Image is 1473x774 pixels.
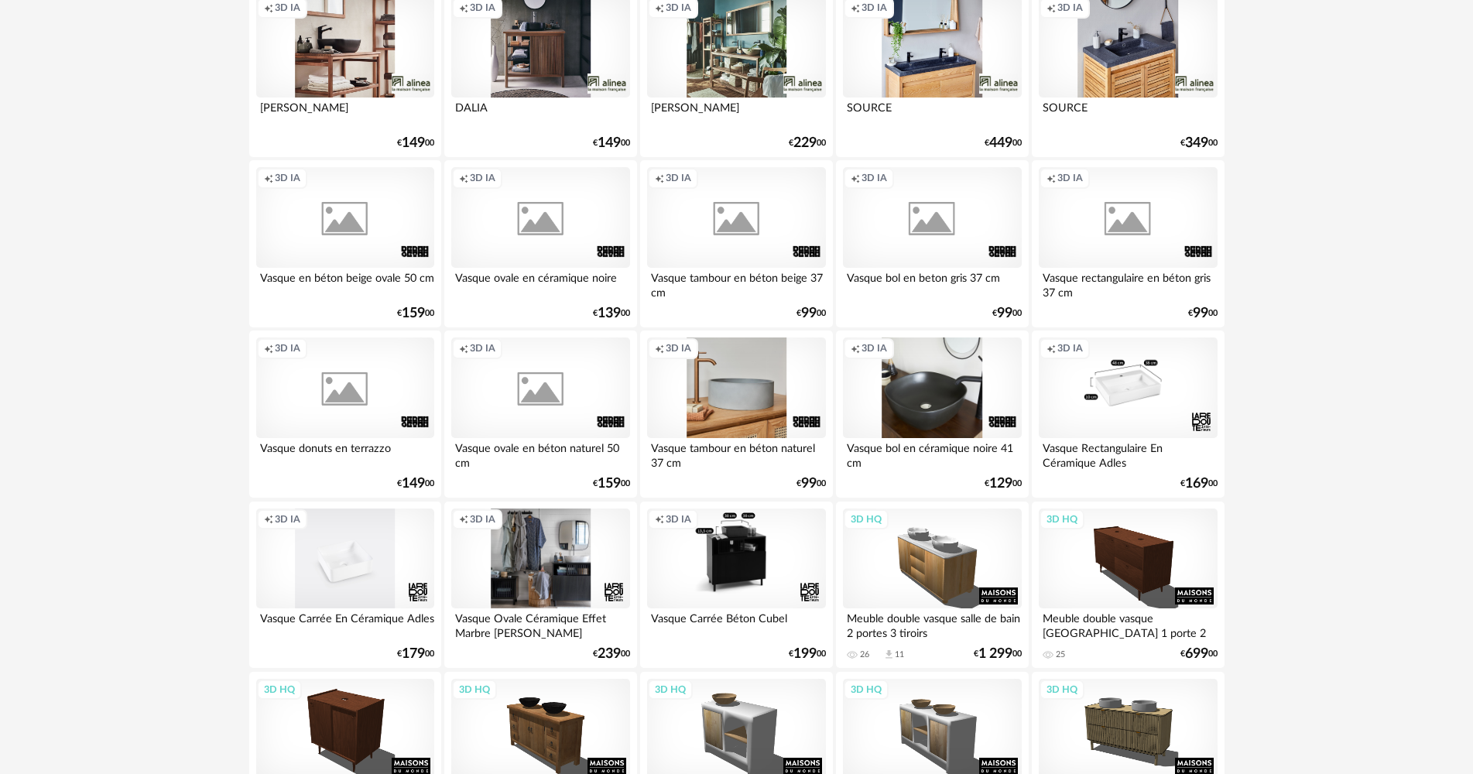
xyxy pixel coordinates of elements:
[1032,330,1224,498] a: Creation icon 3D IA Vasque Rectangulaire En Céramique Adles €16900
[275,513,300,526] span: 3D IA
[640,502,832,669] a: Creation icon 3D IA Vasque Carrée Béton Cubel €19900
[851,172,860,184] span: Creation icon
[666,513,691,526] span: 3D IA
[452,680,497,700] div: 3D HQ
[655,342,664,354] span: Creation icon
[647,608,825,639] div: Vasque Carrée Béton Cubel
[1039,608,1217,639] div: Meuble double vasque [GEOGRAPHIC_DATA] 1 porte 2 tiroirs
[655,2,664,14] span: Creation icon
[985,478,1022,489] div: € 00
[459,172,468,184] span: Creation icon
[402,649,425,659] span: 179
[843,608,1021,639] div: Meuble double vasque salle de bain 2 portes 3 tiroirs
[1040,509,1084,529] div: 3D HQ
[256,268,434,299] div: Vasque en béton beige ovale 50 cm
[598,308,621,319] span: 139
[844,680,889,700] div: 3D HQ
[1040,680,1084,700] div: 3D HQ
[444,502,636,669] a: Creation icon 3D IA Vasque Ovale Céramique Effet Marbre [PERSON_NAME] €23900
[1185,649,1208,659] span: 699
[1056,649,1065,660] div: 25
[256,98,434,128] div: [PERSON_NAME]
[397,478,434,489] div: € 00
[249,330,441,498] a: Creation icon 3D IA Vasque donuts en terrazzo €14900
[640,330,832,498] a: Creation icon 3D IA Vasque tambour en béton naturel 37 cm €9900
[264,2,273,14] span: Creation icon
[801,308,817,319] span: 99
[1039,98,1217,128] div: SOURCE
[264,172,273,184] span: Creation icon
[397,308,434,319] div: € 00
[666,342,691,354] span: 3D IA
[470,2,495,14] span: 3D IA
[444,330,636,498] a: Creation icon 3D IA Vasque ovale en béton naturel 50 cm €15900
[459,2,468,14] span: Creation icon
[1185,138,1208,149] span: 349
[459,513,468,526] span: Creation icon
[1047,342,1056,354] span: Creation icon
[836,502,1028,669] a: 3D HQ Meuble double vasque salle de bain 2 portes 3 tiroirs 26 Download icon 11 €1 29900
[451,608,629,639] div: Vasque Ovale Céramique Effet Marbre [PERSON_NAME]
[1185,478,1208,489] span: 169
[836,160,1028,327] a: Creation icon 3D IA Vasque bol en beton gris 37 cm €9900
[1057,2,1083,14] span: 3D IA
[593,138,630,149] div: € 00
[895,649,904,660] div: 11
[264,342,273,354] span: Creation icon
[978,649,1012,659] span: 1 299
[793,138,817,149] span: 229
[397,138,434,149] div: € 00
[1057,172,1083,184] span: 3D IA
[1032,160,1224,327] a: Creation icon 3D IA Vasque rectangulaire en béton gris 37 cm €9900
[402,478,425,489] span: 149
[883,649,895,660] span: Download icon
[1039,438,1217,469] div: Vasque Rectangulaire En Céramique Adles
[459,342,468,354] span: Creation icon
[451,268,629,299] div: Vasque ovale en céramique noire
[1188,308,1218,319] div: € 00
[470,342,495,354] span: 3D IA
[275,342,300,354] span: 3D IA
[647,98,825,128] div: [PERSON_NAME]
[862,172,887,184] span: 3D IA
[444,160,636,327] a: Creation icon 3D IA Vasque ovale en céramique noire €13900
[1047,2,1056,14] span: Creation icon
[264,513,273,526] span: Creation icon
[974,649,1022,659] div: € 00
[1057,342,1083,354] span: 3D IA
[989,138,1012,149] span: 449
[647,268,825,299] div: Vasque tambour en béton beige 37 cm
[256,438,434,469] div: Vasque donuts en terrazzo
[1180,478,1218,489] div: € 00
[666,2,691,14] span: 3D IA
[789,649,826,659] div: € 00
[593,308,630,319] div: € 00
[397,649,434,659] div: € 00
[249,502,441,669] a: Creation icon 3D IA Vasque Carrée En Céramique Adles €17900
[598,649,621,659] span: 239
[1039,268,1217,299] div: Vasque rectangulaire en béton gris 37 cm
[997,308,1012,319] span: 99
[843,438,1021,469] div: Vasque bol en céramique noire 41 cm
[275,172,300,184] span: 3D IA
[451,438,629,469] div: Vasque ovale en béton naturel 50 cm
[593,649,630,659] div: € 00
[648,680,693,700] div: 3D HQ
[860,649,869,660] div: 26
[1047,172,1056,184] span: Creation icon
[655,172,664,184] span: Creation icon
[796,478,826,489] div: € 00
[470,513,495,526] span: 3D IA
[1180,649,1218,659] div: € 00
[862,342,887,354] span: 3D IA
[249,160,441,327] a: Creation icon 3D IA Vasque en béton beige ovale 50 cm €15900
[666,172,691,184] span: 3D IA
[843,98,1021,128] div: SOURCE
[640,160,832,327] a: Creation icon 3D IA Vasque tambour en béton beige 37 cm €9900
[985,138,1022,149] div: € 00
[862,2,887,14] span: 3D IA
[843,268,1021,299] div: Vasque bol en beton gris 37 cm
[256,608,434,639] div: Vasque Carrée En Céramique Adles
[257,680,302,700] div: 3D HQ
[796,308,826,319] div: € 00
